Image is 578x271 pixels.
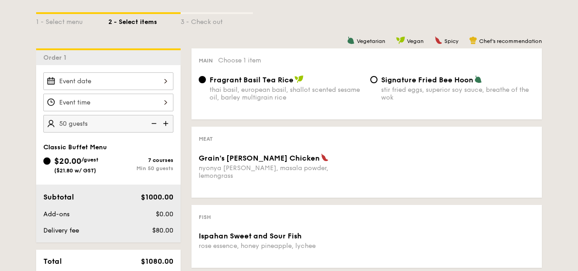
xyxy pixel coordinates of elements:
div: stir fried eggs, superior soy sauce, breathe of the wok [381,86,535,101]
div: nyonya [PERSON_NAME], masala powder, lemongrass [199,164,363,180]
span: Signature Fried Bee Hoon [381,76,473,84]
div: 7 courses [108,157,173,163]
span: Vegetarian [357,38,385,44]
span: Grain's [PERSON_NAME] Chicken [199,154,320,162]
img: icon-reduce.1d2dbef1.svg [146,115,160,132]
span: Add-ons [43,210,70,218]
span: Vegan [407,38,424,44]
input: Number of guests [43,115,173,133]
img: icon-spicy.37a8142b.svg [321,153,329,162]
img: icon-vegetarian.fe4039eb.svg [347,36,355,44]
div: thai basil, european basil, shallot scented sesame oil, barley multigrain rice [210,86,363,101]
div: Min 50 guests [108,165,173,171]
span: Classic Buffet Menu [43,143,107,151]
input: Fragrant Basil Tea Ricethai basil, european basil, shallot scented sesame oil, barley multigrain ... [199,76,206,83]
span: Fish [199,214,211,220]
span: $80.00 [152,227,173,234]
span: /guest [81,157,98,163]
div: rose essence, honey pineapple, lychee [199,242,363,250]
img: icon-vegan.f8ff3823.svg [294,75,303,83]
img: icon-add.58712e84.svg [160,115,173,132]
div: 1 - Select menu [36,14,108,27]
input: $20.00/guest($21.80 w/ GST)7 coursesMin 50 guests [43,157,51,165]
input: Event date [43,72,173,90]
span: Spicy [444,38,458,44]
span: Subtotal [43,193,74,201]
span: Chef's recommendation [479,38,542,44]
span: Fragrant Basil Tea Rice [210,76,294,84]
span: ($21.80 w/ GST) [54,167,96,174]
span: Total [43,257,62,266]
input: Signature Fried Bee Hoonstir fried eggs, superior soy sauce, breathe of the wok [370,76,378,83]
span: $20.00 [54,156,81,166]
img: icon-chef-hat.a58ddaea.svg [469,36,477,44]
span: $1000.00 [141,193,173,201]
img: icon-spicy.37a8142b.svg [434,36,443,44]
span: Ispahan Sweet and Sour Fish [199,232,302,240]
span: $0.00 [156,210,173,218]
input: Event time [43,94,173,111]
span: Order 1 [43,54,70,62]
span: Meat [199,136,213,142]
img: icon-vegetarian.fe4039eb.svg [474,75,482,83]
span: Main [199,57,213,64]
div: 3 - Check out [181,14,253,27]
span: Choose 1 item [218,57,261,64]
div: 2 - Select items [108,14,181,27]
img: icon-vegan.f8ff3823.svg [396,36,405,44]
span: Delivery fee [43,227,79,234]
span: $1080.00 [141,257,173,266]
